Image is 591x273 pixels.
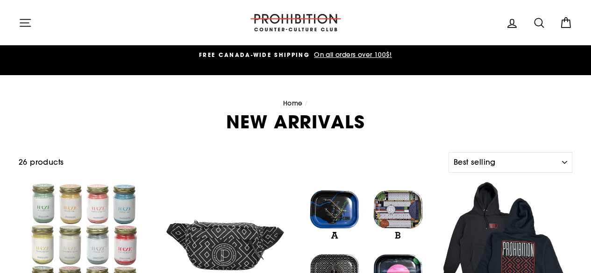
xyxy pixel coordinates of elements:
[19,98,572,109] nav: breadcrumbs
[19,156,445,168] div: 26 products
[199,51,310,59] span: FREE CANADA-WIDE SHIPPING
[283,99,303,107] a: Home
[312,50,392,59] span: On all orders over 100$!
[19,113,572,131] h1: NEW ARRIVALS
[305,99,308,107] span: /
[21,50,570,60] a: FREE CANADA-WIDE SHIPPING On all orders over 100$!
[249,14,342,31] img: PROHIBITION COUNTER-CULTURE CLUB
